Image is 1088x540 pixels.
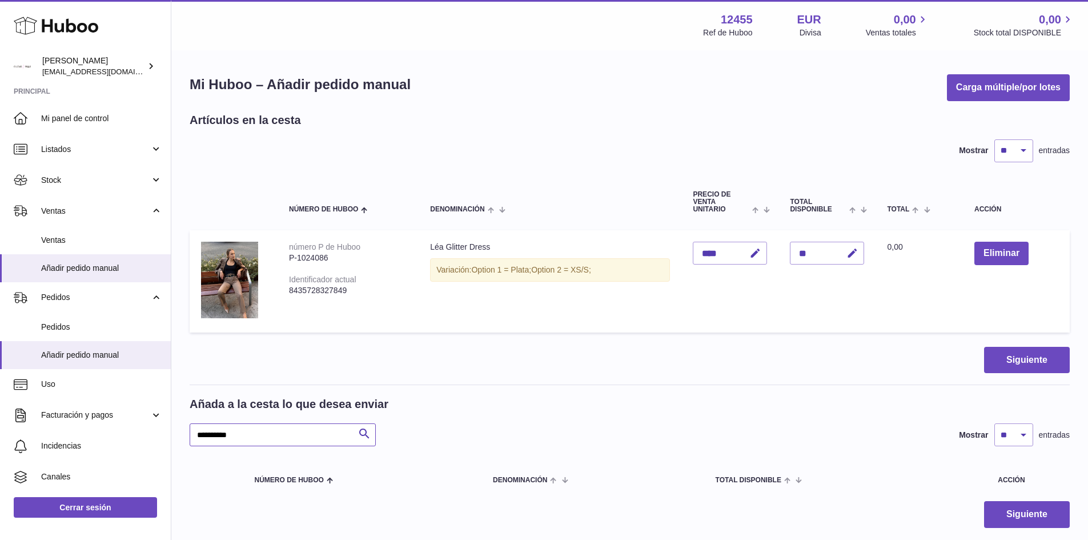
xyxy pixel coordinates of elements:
span: Número de Huboo [289,206,358,213]
span: Stock [41,175,150,186]
span: Option 2 = XS/S; [531,265,591,274]
span: Option 1 = Plata; [471,265,531,274]
span: entradas [1039,145,1070,156]
h2: Artículos en la cesta [190,113,301,128]
span: Total [887,206,909,213]
label: Mostrar [959,430,988,441]
span: Ventas [41,235,162,246]
a: 0,00 Stock total DISPONIBLE [974,12,1074,38]
div: 8435728327849 [289,285,407,296]
strong: 12455 [721,12,753,27]
div: Divisa [800,27,821,38]
button: Siguiente [984,347,1070,374]
div: [PERSON_NAME] [42,55,145,77]
button: Carga múltiple/por lotes [947,74,1070,101]
span: Denominación [493,477,547,484]
img: Léa Glitter Dress [201,242,258,318]
div: Acción [974,206,1058,213]
div: Ref de Huboo [703,27,752,38]
span: 0,00 [894,12,916,27]
span: Ventas totales [866,27,929,38]
span: Añadir pedido manual [41,350,162,361]
h2: Añada a la cesta lo que desea enviar [190,397,388,412]
div: número P de Huboo [289,242,360,251]
button: Eliminar [974,242,1029,265]
div: P-1024086 [289,253,407,263]
span: Denominación [430,206,484,213]
span: [EMAIL_ADDRESS][DOMAIN_NAME] [42,67,168,76]
a: 0,00 Ventas totales [866,12,929,38]
span: Pedidos [41,322,162,333]
span: Mi panel de control [41,113,162,124]
span: Incidencias [41,441,162,451]
span: Facturación y pagos [41,410,150,421]
td: Léa Glitter Dress [419,230,681,332]
span: Número de Huboo [254,477,323,484]
strong: EUR [797,12,821,27]
span: 0,00 [887,242,902,251]
th: Acción [953,463,1070,495]
button: Siguiente [984,501,1070,528]
span: Total DISPONIBLE [790,198,846,213]
span: Canales [41,471,162,482]
div: Variación: [430,258,670,282]
span: Pedidos [41,292,150,303]
span: 0,00 [1039,12,1061,27]
label: Mostrar [959,145,988,156]
img: pedidos@glowrias.com [14,58,31,75]
span: Ventas [41,206,150,217]
h1: Mi Huboo – Añadir pedido manual [190,75,411,94]
span: entradas [1039,430,1070,441]
span: Total DISPONIBLE [716,477,781,484]
span: Listados [41,144,150,155]
span: Stock total DISPONIBLE [974,27,1074,38]
div: Identificador actual [289,275,356,284]
span: Uso [41,379,162,390]
span: Precio de venta unitario [693,191,749,214]
a: Cerrar sesión [14,497,157,518]
span: Añadir pedido manual [41,263,162,274]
